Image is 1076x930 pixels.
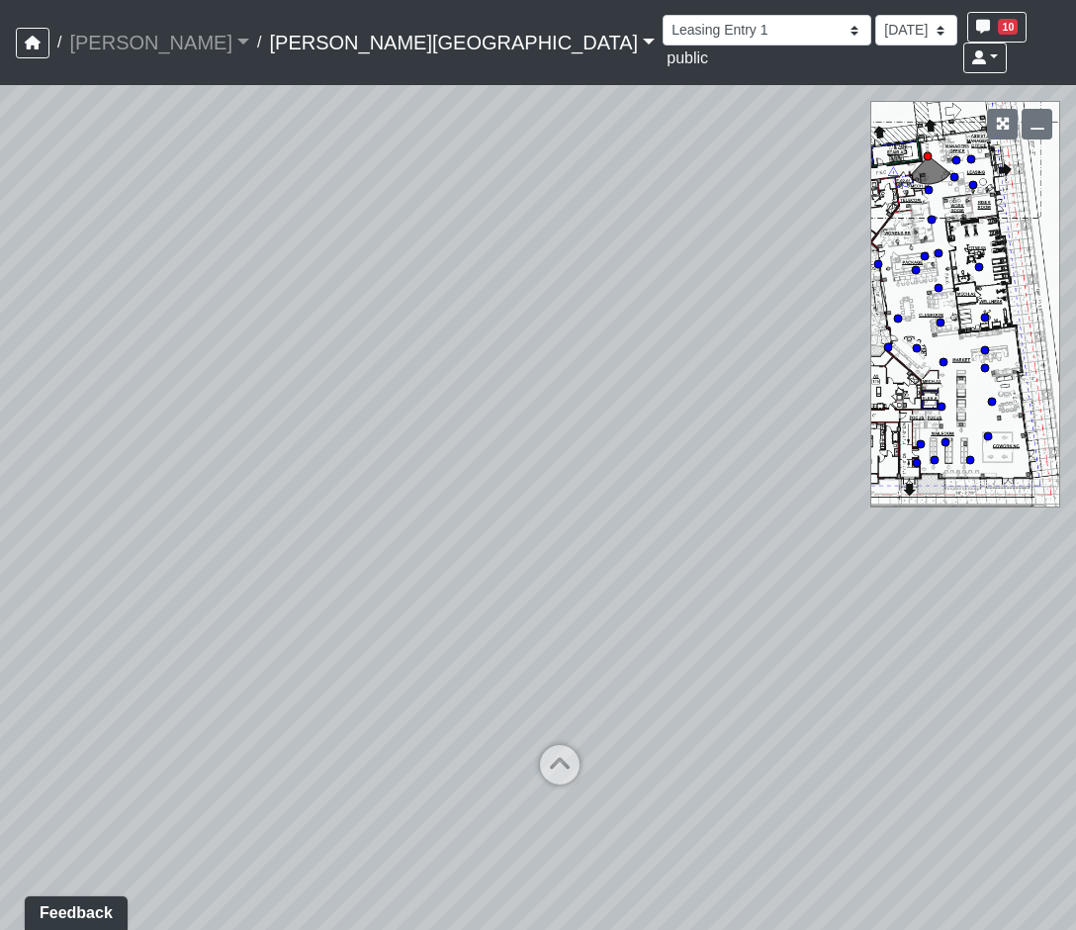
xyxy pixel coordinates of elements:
span: / [49,23,69,62]
span: / [249,23,269,62]
span: public [667,49,708,66]
a: [PERSON_NAME] [69,23,249,62]
a: [PERSON_NAME][GEOGRAPHIC_DATA] [269,23,655,62]
button: 10 [967,12,1027,43]
iframe: Ybug feedback widget [15,890,132,930]
span: 10 [998,19,1018,35]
